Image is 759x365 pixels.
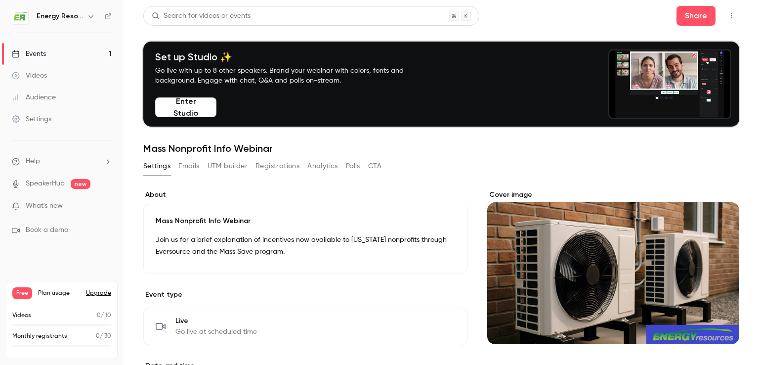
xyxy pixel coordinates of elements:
span: Plan usage [38,289,80,297]
li: help-dropdown-opener [12,156,112,167]
div: Audience [12,92,56,102]
button: Enter Studio [155,97,216,117]
a: SpeakerHub [26,179,65,189]
div: Search for videos or events [152,11,251,21]
button: Analytics [307,158,338,174]
span: Help [26,156,40,167]
span: 0 [97,313,101,319]
div: Videos [12,71,47,81]
p: Go live with up to 8 other speakers. Brand your webinar with colors, fonts and background. Engage... [155,66,427,86]
span: Go live at scheduled time [175,327,257,337]
h4: Set up Studio ✨ [155,51,427,63]
span: Free [12,287,32,299]
p: Event type [143,290,467,300]
p: Join us for a brief explanation of incentives now available to [US_STATE] nonprofits through Ever... [156,234,455,258]
button: Emails [178,158,199,174]
div: Events [12,49,46,59]
span: Live [175,316,257,326]
img: Energy Resources [12,8,28,24]
button: CTA [368,158,381,174]
div: Settings [12,114,51,124]
button: Upgrade [86,289,111,297]
button: Registrations [255,158,299,174]
p: Monthly registrants [12,332,67,341]
span: What's new [26,201,63,211]
p: / 10 [97,311,111,320]
button: UTM builder [208,158,248,174]
button: Share [676,6,716,26]
h6: Energy Resources [37,11,83,21]
span: 0 [96,333,100,339]
p: Mass Nonprofit Info Webinar [156,216,455,226]
p: Videos [12,311,31,320]
h1: Mass Nonprofit Info Webinar [143,142,739,154]
span: new [71,179,90,189]
p: / 30 [96,332,111,341]
span: Book a demo [26,225,68,235]
section: Cover image [487,190,739,344]
label: About [143,190,467,200]
button: Polls [346,158,360,174]
label: Cover image [487,190,739,200]
iframe: Noticeable Trigger [100,202,112,211]
button: Settings [143,158,170,174]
